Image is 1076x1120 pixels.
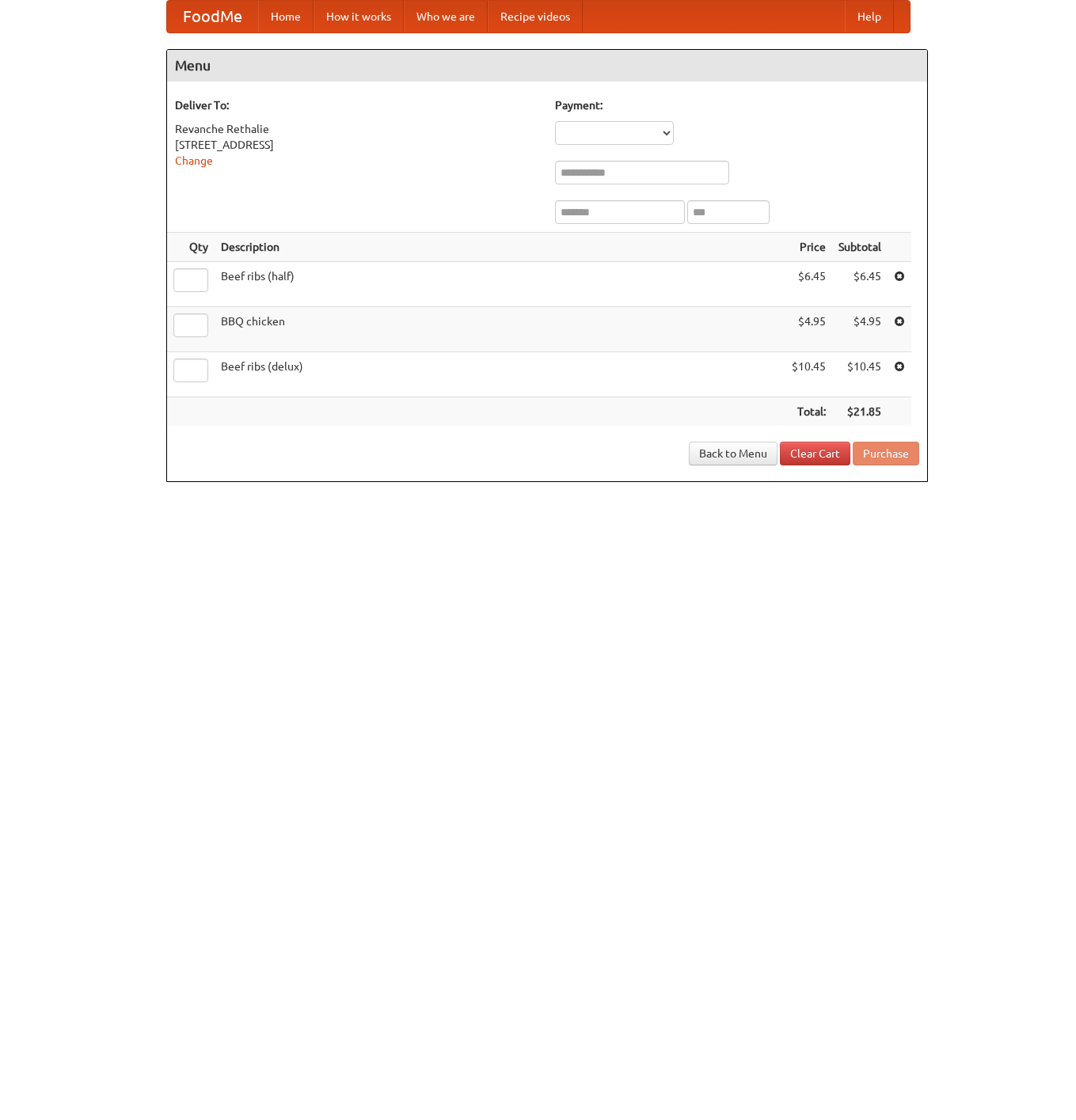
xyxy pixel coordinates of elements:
[488,1,583,32] a: Recipe videos
[404,1,488,32] a: Who we are
[175,121,539,137] div: Revanche Rethalie
[832,307,888,352] td: $4.95
[175,137,539,153] div: [STREET_ADDRESS]
[215,352,785,397] td: Beef ribs (delux)
[785,262,832,307] td: $6.45
[845,1,894,32] a: Help
[785,233,832,262] th: Price
[853,442,919,465] button: Purchase
[689,442,778,465] a: Back to Menu
[832,397,888,427] th: $21.85
[555,97,919,113] h5: Payment:
[785,397,832,427] th: Total:
[167,1,258,32] a: FoodMe
[832,352,888,397] td: $10.45
[314,1,404,32] a: How it works
[175,154,213,167] a: Change
[832,262,888,307] td: $6.45
[167,50,927,82] h4: Menu
[167,233,215,262] th: Qty
[785,307,832,352] td: $4.95
[258,1,314,32] a: Home
[215,233,785,262] th: Description
[785,352,832,397] td: $10.45
[215,307,785,352] td: BBQ chicken
[780,442,850,465] a: Clear Cart
[832,233,888,262] th: Subtotal
[215,262,785,307] td: Beef ribs (half)
[175,97,539,113] h5: Deliver To:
